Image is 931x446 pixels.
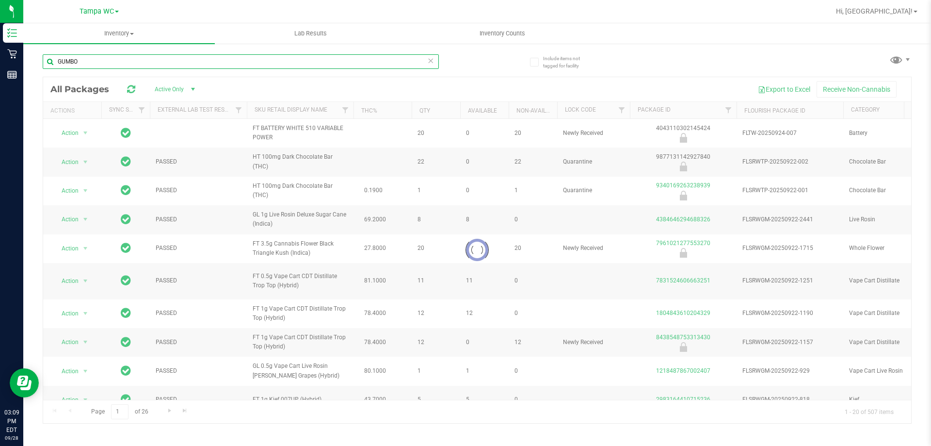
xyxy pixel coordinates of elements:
inline-svg: Reports [7,70,17,80]
inline-svg: Inventory [7,28,17,38]
input: Search Package ID, Item Name, SKU, Lot or Part Number... [43,54,439,69]
span: Lab Results [281,29,340,38]
span: Clear [427,54,434,67]
p: 03:09 PM EDT [4,408,19,434]
span: Include items not tagged for facility [543,55,592,69]
a: Inventory [23,23,215,44]
a: Inventory Counts [406,23,598,44]
a: Lab Results [215,23,406,44]
iframe: Resource center [10,368,39,397]
p: 09/28 [4,434,19,442]
span: Inventory Counts [466,29,538,38]
span: Tampa WC [80,7,114,16]
span: Hi, [GEOGRAPHIC_DATA]! [836,7,913,15]
inline-svg: Retail [7,49,17,59]
span: Inventory [23,29,215,38]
